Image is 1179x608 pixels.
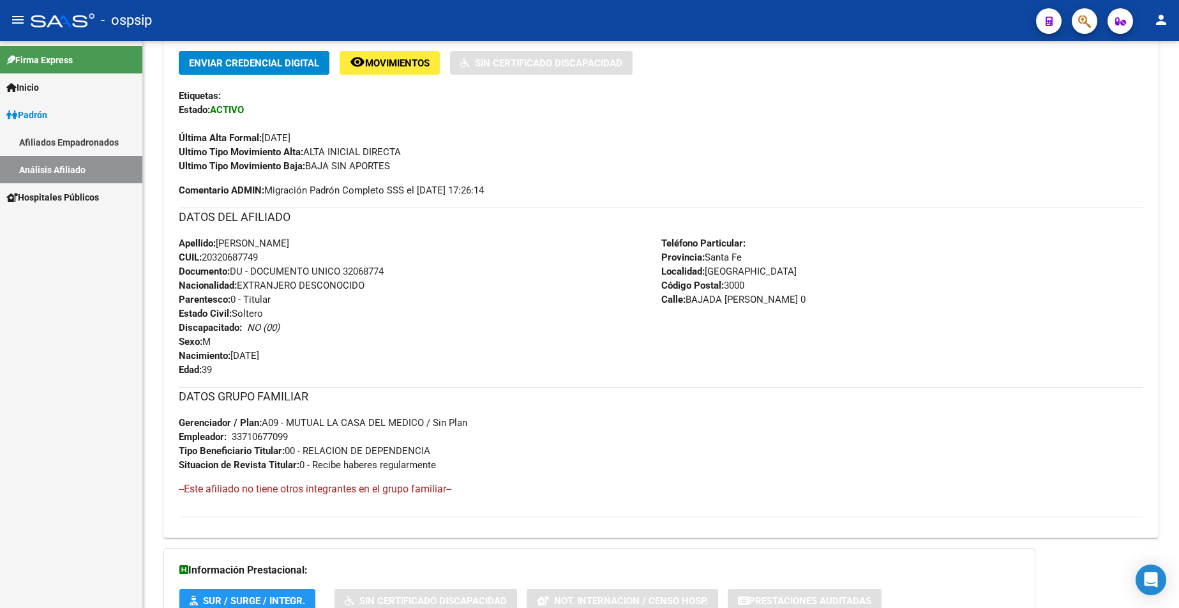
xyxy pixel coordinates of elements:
[661,294,686,305] strong: Calle:
[475,57,622,69] span: Sin Certificado Discapacidad
[661,238,746,249] strong: Teléfono Particular:
[179,185,264,196] strong: Comentario ADMIN:
[661,294,806,305] span: BAJADA [PERSON_NAME] 0
[179,445,430,457] span: 00 - RELACION DE DEPENDENCIA
[6,53,73,67] span: Firma Express
[179,336,211,347] span: M
[661,266,705,277] strong: Localidad:
[661,266,797,277] span: [GEOGRAPHIC_DATA]
[179,252,202,263] strong: CUIL:
[179,336,202,347] strong: Sexo:
[179,364,202,376] strong: Edad:
[179,308,263,319] span: Soltero
[179,238,289,249] span: [PERSON_NAME]
[179,280,364,291] span: EXTRANJERO DESCONOCIDO
[179,132,262,144] strong: Última Alta Formal:
[6,80,39,95] span: Inicio
[179,417,467,429] span: A09 - MUTUAL LA CASA DEL MEDICO / Sin Plan
[340,51,440,75] button: Movimientos
[179,350,230,361] strong: Nacimiento:
[179,350,259,361] span: [DATE]
[6,190,99,204] span: Hospitales Públicos
[179,459,299,471] strong: Situacion de Revista Titular:
[749,595,871,607] span: Prestaciones Auditadas
[179,146,401,158] span: ALTA INICIAL DIRECTA
[179,51,329,75] button: Enviar Credencial Digital
[210,104,244,116] strong: ACTIVO
[179,308,232,319] strong: Estado Civil:
[661,280,744,291] span: 3000
[365,57,430,69] span: Movimientos
[179,266,230,277] strong: Documento:
[554,595,708,607] span: Not. Internacion / Censo Hosp.
[1136,565,1166,595] div: Open Intercom Messenger
[1153,12,1169,27] mat-icon: person
[179,146,303,158] strong: Ultimo Tipo Movimiento Alta:
[189,57,319,69] span: Enviar Credencial Digital
[179,252,258,263] span: 20320687749
[661,252,705,263] strong: Provincia:
[179,294,230,305] strong: Parentesco:
[179,160,390,172] span: BAJA SIN APORTES
[179,459,436,471] span: 0 - Recibe haberes regularmente
[359,595,507,607] span: Sin Certificado Discapacidad
[179,183,484,197] span: Migración Padrón Completo SSS el [DATE] 17:26:14
[179,431,227,443] strong: Empleador:
[661,280,724,291] strong: Código Postal:
[101,6,152,34] span: - ospsip
[179,364,212,376] span: 39
[10,12,26,27] mat-icon: menu
[179,132,290,144] span: [DATE]
[6,108,47,122] span: Padrón
[179,90,221,102] strong: Etiquetas:
[179,445,285,457] strong: Tipo Beneficiario Titular:
[179,160,305,172] strong: Ultimo Tipo Movimiento Baja:
[179,238,216,249] strong: Apellido:
[179,280,237,291] strong: Nacionalidad:
[232,430,288,444] div: 33710677099
[179,294,271,305] span: 0 - Titular
[350,54,365,70] mat-icon: remove_red_eye
[179,388,1143,406] h3: DATOS GRUPO FAMILIAR
[179,561,1019,579] h3: Información Prestacional:
[179,417,262,429] strong: Gerenciador / Plan:
[203,595,305,607] span: SUR / SURGE / INTEGR.
[179,104,210,116] strong: Estado:
[450,51,633,75] button: Sin Certificado Discapacidad
[247,322,280,333] i: NO (00)
[661,252,742,263] span: Santa Fe
[179,482,1143,496] h4: --Este afiliado no tiene otros integrantes en el grupo familiar--
[179,208,1143,226] h3: DATOS DEL AFILIADO
[179,266,384,277] span: DU - DOCUMENTO UNICO 32068774
[179,322,242,333] strong: Discapacitado:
